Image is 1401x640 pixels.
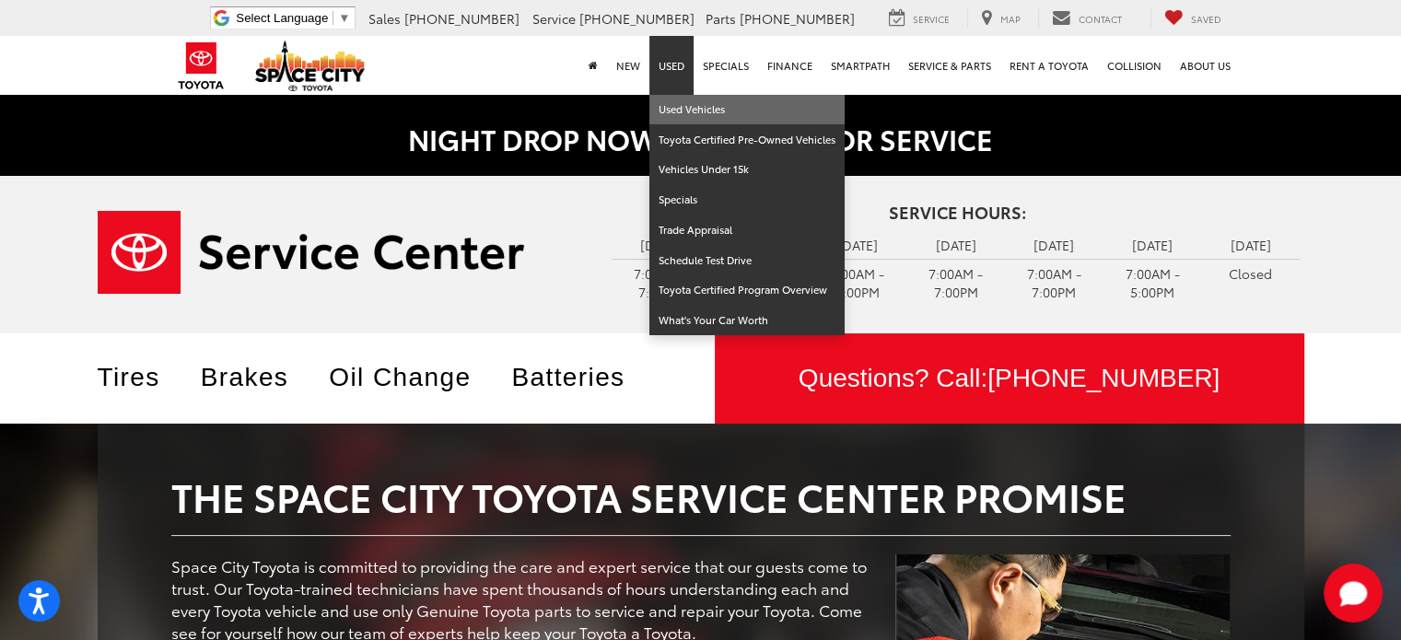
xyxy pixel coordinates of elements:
[967,8,1034,29] a: Map
[758,36,822,95] a: Finance
[899,36,1000,95] a: Service & Parts
[649,246,845,276] a: Schedule Test Drive
[1005,259,1103,306] td: 7:00AM - 7:00PM
[1201,259,1300,287] td: Closed
[875,8,963,29] a: Service
[740,9,855,28] span: [PHONE_NUMBER]
[906,259,1005,306] td: 7:00AM - 7:00PM
[1103,259,1202,306] td: 7:00AM - 5:00PM
[1005,231,1103,259] td: [DATE]
[1201,231,1300,259] td: [DATE]
[404,9,520,28] span: [PHONE_NUMBER]
[1191,12,1221,26] span: Saved
[649,36,694,95] a: Used
[607,36,649,95] a: New
[338,11,350,25] span: ▼
[171,474,1231,517] h2: The Space City Toyota Service Center Promise
[1171,36,1240,95] a: About Us
[167,36,236,96] img: Toyota
[98,211,584,294] a: Service Center | Space City Toyota in Humble TX
[511,363,652,391] a: Batteries
[612,259,710,306] td: 7:00AM - 7:00PM
[236,11,328,25] span: Select Language
[612,204,1304,222] h4: Service Hours:
[1000,36,1098,95] a: Rent a Toyota
[649,155,845,185] a: Vehicles Under 15k
[236,11,350,25] a: Select Language​
[1324,564,1383,623] button: Toggle Chat Window
[808,231,906,259] td: [DATE]
[649,275,845,306] a: Toyota Certified Program Overview
[1038,8,1136,29] a: Contact
[98,363,188,391] a: Tires
[532,9,576,28] span: Service
[808,259,906,306] td: 7:00AM - 7:00PM
[649,95,845,125] a: Used Vehicles
[822,36,899,95] a: SmartPath
[579,9,695,28] span: [PHONE_NUMBER]
[98,123,1304,154] h2: NIGHT DROP NOW AVAILABLE FOR SERVICE
[579,36,607,95] a: Home
[913,12,950,26] span: Service
[649,125,845,156] a: Toyota Certified Pre-Owned Vehicles
[98,211,524,294] img: Service Center | Space City Toyota in Humble TX
[715,333,1304,424] a: Questions? Call:[PHONE_NUMBER]
[987,364,1220,392] span: [PHONE_NUMBER]
[1098,36,1171,95] a: Collision
[649,306,845,335] a: What's Your Car Worth
[906,231,1005,259] td: [DATE]
[1150,8,1235,29] a: My Saved Vehicles
[368,9,401,28] span: Sales
[649,215,845,246] a: Trade Appraisal
[694,36,758,95] a: Specials
[201,363,317,391] a: Brakes
[255,41,366,91] img: Space City Toyota
[612,231,710,259] td: [DATE]
[1079,12,1122,26] span: Contact
[1000,12,1021,26] span: Map
[1324,564,1383,623] svg: Start Chat
[706,9,736,28] span: Parts
[715,333,1304,424] div: Questions? Call:
[333,11,333,25] span: ​
[1103,231,1202,259] td: [DATE]
[649,185,845,215] a: Specials
[329,363,498,391] a: Oil Change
